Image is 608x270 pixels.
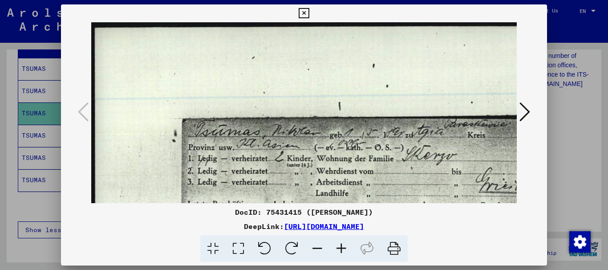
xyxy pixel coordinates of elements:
[61,207,547,217] div: DocID: 75431415 ([PERSON_NAME])
[569,231,590,252] div: Change consent
[284,222,364,231] a: [URL][DOMAIN_NAME]
[61,221,547,232] div: DeepLink:
[569,231,591,253] img: Change consent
